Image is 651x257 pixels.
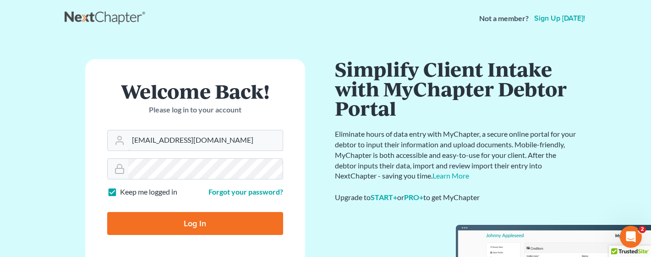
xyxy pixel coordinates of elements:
iframe: Intercom live chat [620,226,642,248]
a: Sign up [DATE]! [532,15,587,22]
div: Upgrade to or to get MyChapter [335,192,578,203]
a: START+ [371,193,397,201]
a: Learn More [432,171,469,180]
input: Email Address [128,130,283,151]
a: PRO+ [404,193,423,201]
h1: Welcome Back! [107,81,283,101]
a: Forgot your password? [208,187,283,196]
p: Eliminate hours of data entry with MyChapter, a secure online portal for your debtor to input the... [335,129,578,181]
strong: Not a member? [479,13,529,24]
input: Log In [107,212,283,235]
span: 2 [639,226,646,233]
p: Please log in to your account [107,105,283,115]
h1: Simplify Client Intake with MyChapter Debtor Portal [335,59,578,118]
label: Keep me logged in [120,187,177,197]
